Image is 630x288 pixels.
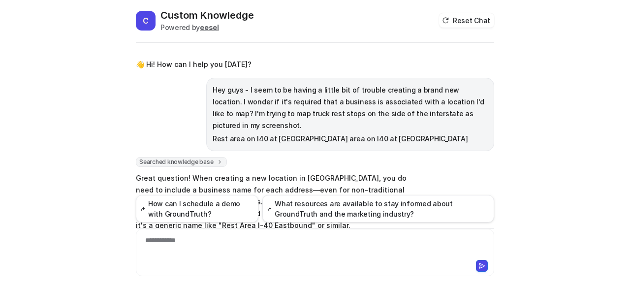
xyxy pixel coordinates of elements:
button: What resources are available to stay informed about GroundTruth and the marketing industry? [262,195,494,223]
span: Searched knowledge base [136,157,227,167]
p: Great question! When creating a new location in [GEOGRAPHIC_DATA], you do need to include a busin... [136,172,424,231]
button: Reset Chat [439,13,494,28]
p: Rest area on I40 at [GEOGRAPHIC_DATA] area on I40 at [GEOGRAPHIC_DATA] [213,133,488,145]
b: eesel [200,23,219,32]
h2: Custom Knowledge [160,8,254,22]
span: C [136,11,156,31]
button: How can I schedule a demo with GroundTruth? [136,195,258,223]
p: 👋 Hi! How can I help you [DATE]? [136,59,252,70]
div: Powered by [160,22,254,32]
p: Hey guys - I seem to be having a little bit of trouble creating a brand new location. I wonder if... [213,84,488,131]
